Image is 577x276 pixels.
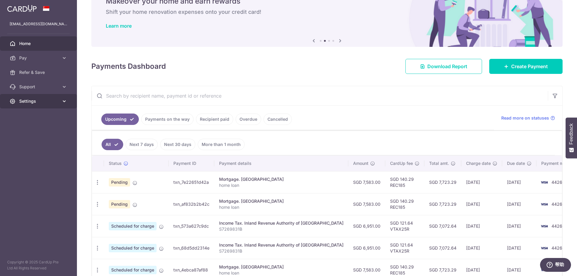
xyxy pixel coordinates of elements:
span: Pending [109,200,130,208]
a: Read more on statuses [501,115,555,121]
a: Recipient paid [196,114,233,125]
span: Feedback [569,123,574,144]
img: Bank Card [538,201,550,208]
span: Settings [19,98,59,104]
a: Cancelled [264,114,292,125]
td: txn_68d5dd2314e [169,237,214,259]
p: home loan [219,270,343,276]
td: SGD 121.64 VTAX25R [385,237,424,259]
td: SGD 7,723.29 [424,171,461,193]
td: txn_573a627c9dc [169,215,214,237]
td: [DATE] [502,237,536,259]
span: Charge date [466,160,491,166]
td: [DATE] [461,237,502,259]
span: 4426 [551,223,562,229]
span: Read more on statuses [501,115,549,121]
td: SGD 7,723.29 [424,193,461,215]
a: Create Payment [489,59,563,74]
a: All [102,139,123,150]
td: SGD 7,072.64 [424,215,461,237]
td: [DATE] [461,171,502,193]
p: [EMAIL_ADDRESS][DOMAIN_NAME] [10,21,67,27]
span: CardUp fee [390,160,413,166]
img: Bank Card [538,179,550,186]
h6: Shift your home renovation expenses onto your credit card! [106,8,548,16]
td: SGD 7,583.00 [348,193,385,215]
td: [DATE] [461,215,502,237]
td: SGD 6,951.00 [348,215,385,237]
h4: Payments Dashboard [91,61,166,72]
div: Income Tax. Inland Revenue Authority of [GEOGRAPHIC_DATA] [219,220,343,226]
p: S7269831B [219,248,343,254]
td: SGD 7,072.64 [424,237,461,259]
div: Income Tax. Inland Revenue Authority of [GEOGRAPHIC_DATA] [219,242,343,248]
a: Learn more [106,23,132,29]
td: txn_af832b2b42c [169,193,214,215]
a: Upcoming [101,114,139,125]
div: Mortgage. [GEOGRAPHIC_DATA] [219,176,343,182]
span: Status [109,160,122,166]
span: Total amt. [429,160,449,166]
a: Next 7 days [126,139,158,150]
span: Refer & Save [19,69,59,75]
span: 4426 [551,202,562,207]
a: Next 30 days [160,139,195,150]
img: CardUp [7,5,37,12]
td: [DATE] [502,171,536,193]
a: Download Report [405,59,482,74]
td: SGD 140.29 REC185 [385,193,424,215]
img: Bank Card [538,244,550,252]
th: Payment ID [169,156,214,171]
span: Pending [109,178,130,187]
td: txn_7e22651d42a [169,171,214,193]
td: SGD 6,951.00 [348,237,385,259]
span: Create Payment [511,63,548,70]
th: Payment details [214,156,348,171]
div: Mortgage. [GEOGRAPHIC_DATA] [219,198,343,204]
span: 4426 [551,180,562,185]
span: Pay [19,55,59,61]
span: Download Report [427,63,467,70]
span: Scheduled for charge [109,244,157,252]
span: Amount [353,160,368,166]
span: Home [19,41,59,47]
td: [DATE] [502,193,536,215]
span: Due date [507,160,525,166]
p: S7269831B [219,226,343,232]
td: SGD 7,583.00 [348,171,385,193]
span: Scheduled for charge [109,222,157,230]
input: Search by recipient name, payment id or reference [92,86,548,105]
a: More than 1 month [198,139,245,150]
p: home loan [219,182,343,188]
button: Feedback - Show survey [566,117,577,158]
td: [DATE] [502,215,536,237]
span: 4426 [551,245,562,250]
img: Bank Card [538,223,550,230]
span: Support [19,84,59,90]
iframe: 打开一个小组件，您可以在其中找到更多信息 [540,258,571,273]
td: [DATE] [461,193,502,215]
span: Scheduled for charge [109,266,157,274]
td: SGD 140.29 REC185 [385,171,424,193]
a: Payments on the way [141,114,194,125]
div: Mortgage. [GEOGRAPHIC_DATA] [219,264,343,270]
a: Overdue [236,114,261,125]
img: Bank Card [538,266,550,274]
td: SGD 121.64 VTAX25R [385,215,424,237]
p: home loan [219,204,343,210]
